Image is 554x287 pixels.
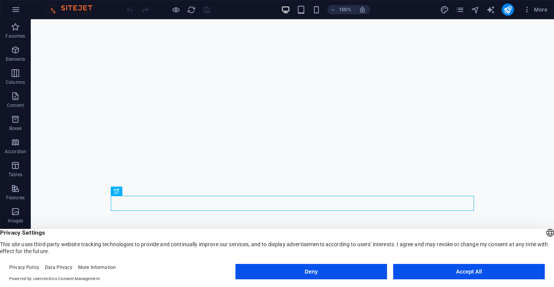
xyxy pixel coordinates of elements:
p: Boxes [9,125,22,132]
button: 1 [18,236,27,238]
button: reload [187,5,196,14]
p: Elements [6,56,25,62]
i: Design (Ctrl+Alt+Y) [440,5,449,14]
button: design [440,5,449,14]
i: On resize automatically adjust zoom level to fit chosen device. [359,6,366,13]
button: pages [456,5,465,14]
p: Features [6,195,25,201]
p: Columns [6,79,25,85]
i: Reload page [187,5,196,14]
i: AI Writer [486,5,495,14]
button: 3 [18,254,27,256]
h6: 100% [339,5,351,14]
p: Accordion [5,149,26,155]
p: Images [8,218,23,224]
button: publish [502,3,514,16]
button: More [520,3,551,16]
img: Editor Logo [44,5,102,14]
button: 100% [327,5,355,14]
p: Tables [8,172,22,178]
button: 2 [18,245,27,247]
span: More [523,6,547,13]
i: Pages (Ctrl+Alt+S) [456,5,464,14]
button: Click here to leave preview mode and continue editing [171,5,180,14]
p: Content [7,102,24,108]
i: Publish [503,5,512,14]
i: Navigator [471,5,480,14]
p: Favorites [5,33,25,39]
button: text_generator [486,5,496,14]
button: navigator [471,5,480,14]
